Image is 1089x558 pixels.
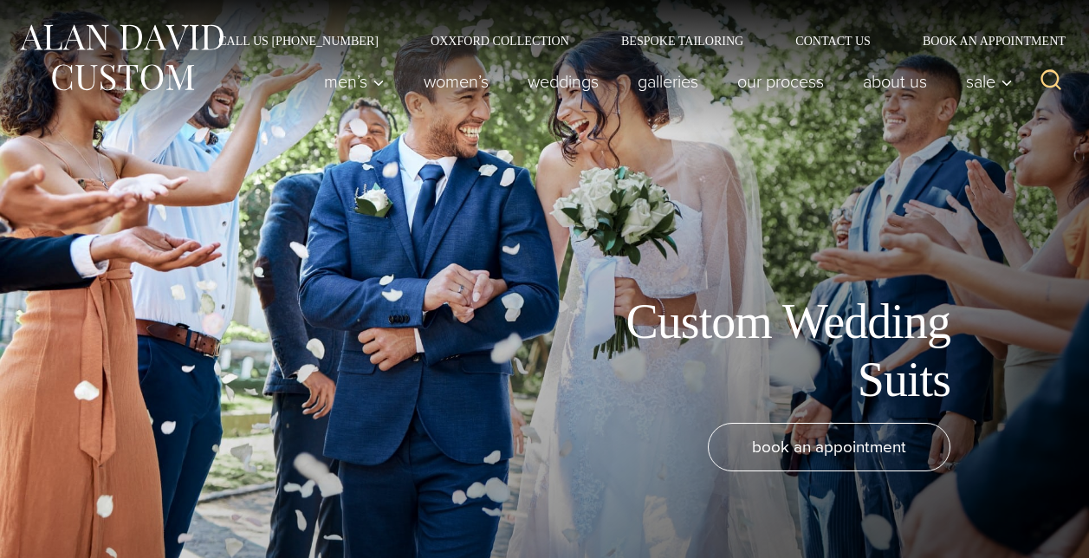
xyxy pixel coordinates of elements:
a: Call Us [PHONE_NUMBER] [192,35,405,47]
h1: Custom Wedding Suits [561,293,950,409]
span: Men’s [324,73,385,90]
a: About Us [844,64,947,99]
span: Sale [966,73,1013,90]
button: View Search Form [1030,61,1072,102]
nav: Primary Navigation [305,64,1022,99]
img: Alan David Custom [17,19,225,96]
a: Contact Us [769,35,897,47]
a: book an appointment [708,423,950,471]
a: weddings [509,64,619,99]
a: Our Process [718,64,844,99]
a: Oxxford Collection [405,35,595,47]
span: book an appointment [752,434,906,459]
nav: Secondary Navigation [192,35,1072,47]
a: Book an Appointment [897,35,1072,47]
a: Women’s [405,64,509,99]
a: Bespoke Tailoring [595,35,769,47]
a: Galleries [619,64,718,99]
